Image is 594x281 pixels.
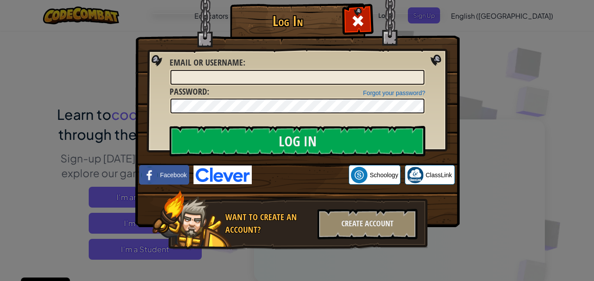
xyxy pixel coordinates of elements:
label: : [170,86,209,98]
iframe: Sign in with Google Button [252,165,349,185]
div: Want to create an account? [225,211,312,236]
span: ClassLink [426,171,452,179]
img: classlink-logo-small.png [407,167,424,183]
label: : [170,56,245,69]
span: Email or Username [170,56,243,68]
img: facebook_small.png [141,167,158,183]
span: Schoology [370,171,398,179]
span: Password [170,86,207,97]
a: Forgot your password? [363,89,425,96]
div: Create Account [317,209,417,239]
img: clever-logo-blue.png [194,165,252,184]
h1: Log In [232,13,343,29]
span: Facebook [160,171,187,179]
input: Log In [170,126,425,156]
img: schoology.png [351,167,367,183]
